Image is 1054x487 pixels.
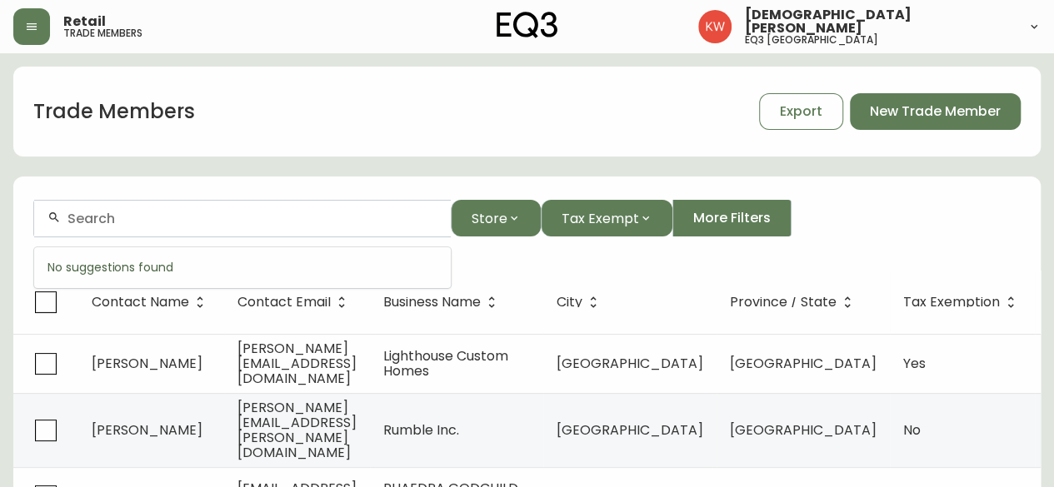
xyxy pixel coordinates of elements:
span: [GEOGRAPHIC_DATA] [557,354,703,373]
span: [PERSON_NAME] [92,354,202,373]
span: Province / State [730,297,837,307]
h1: Trade Members [33,97,195,126]
span: [GEOGRAPHIC_DATA] [730,420,877,440]
span: Contact Name [92,295,211,310]
span: Province / State [730,295,858,310]
span: Business Name [383,297,481,307]
h5: trade members [63,28,142,38]
button: Store [451,200,541,236]
span: [DEMOGRAPHIC_DATA][PERSON_NAME] [745,8,1014,35]
span: [PERSON_NAME] [92,420,202,440]
span: No [903,420,921,440]
span: Business Name [383,295,502,310]
button: Export [759,93,843,130]
span: More Filters [693,209,771,227]
span: Rumble Inc. [383,420,459,440]
span: New Trade Member [870,102,1001,121]
span: City [557,295,604,310]
span: [GEOGRAPHIC_DATA] [730,354,877,373]
span: Tax Exemption [903,297,1000,307]
span: Export [780,102,822,121]
h5: eq3 [GEOGRAPHIC_DATA] [745,35,878,45]
span: Yes [903,354,926,373]
span: [PERSON_NAME][EMAIL_ADDRESS][PERSON_NAME][DOMAIN_NAME] [237,398,357,462]
input: Search [67,211,437,226]
button: Tax Exempt [541,200,672,236]
img: logo [497,12,558,38]
span: Store [472,208,507,229]
span: Contact Name [92,297,189,307]
span: Lighthouse Custom Homes [383,346,508,380]
span: Contact Email [237,297,331,307]
button: New Trade Member [850,93,1021,130]
img: f33162b67396b0982c40ce2a87247151 [698,10,732,43]
span: Tax Exempt [562,208,639,229]
span: Retail [63,15,106,28]
span: [PERSON_NAME][EMAIL_ADDRESS][DOMAIN_NAME] [237,339,357,388]
span: Tax Exemption [903,295,1022,310]
span: [GEOGRAPHIC_DATA] [557,420,703,440]
span: Contact Email [237,295,352,310]
div: No suggestions found [34,247,451,288]
button: More Filters [672,200,792,236]
span: City [557,297,582,307]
